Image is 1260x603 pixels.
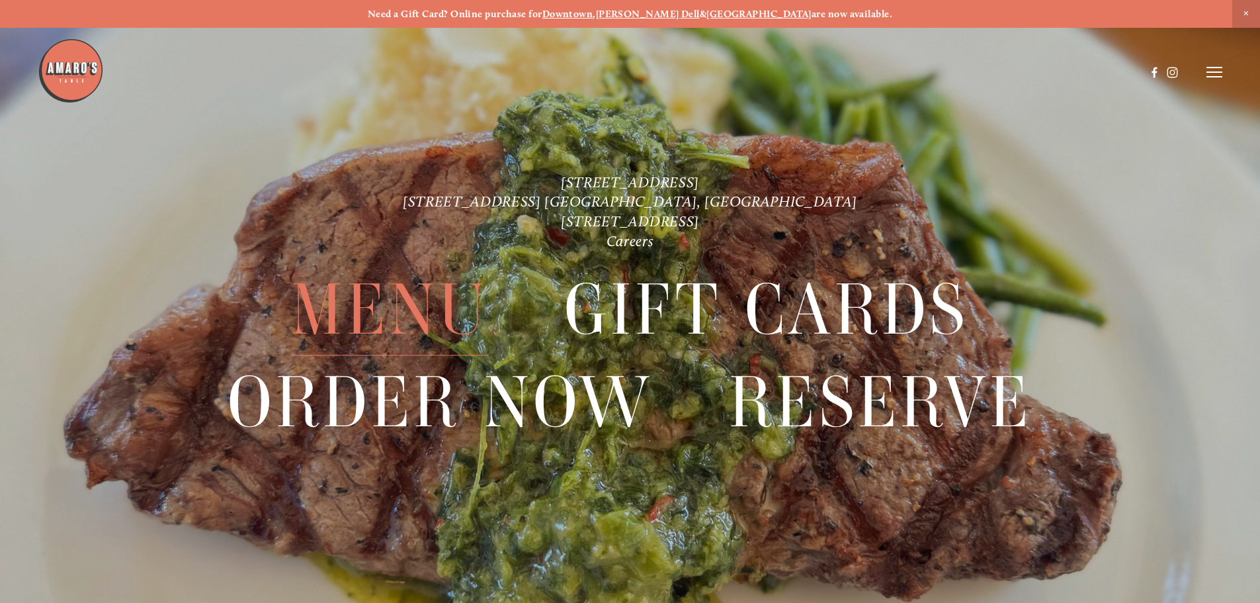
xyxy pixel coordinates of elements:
[38,38,104,104] img: Amaro's Table
[403,193,857,210] a: [STREET_ADDRESS] [GEOGRAPHIC_DATA], [GEOGRAPHIC_DATA]
[368,8,542,20] strong: Need a Gift Card? Online purchase for
[564,265,969,356] span: Gift Cards
[729,357,1032,447] a: Reserve
[228,357,653,447] a: Order Now
[593,8,595,20] strong: ,
[564,265,969,355] a: Gift Cards
[729,357,1032,448] span: Reserve
[812,8,892,20] strong: are now available.
[542,8,593,20] a: Downtown
[700,8,706,20] strong: &
[607,232,654,250] a: Careers
[291,265,488,355] a: Menu
[228,357,653,448] span: Order Now
[706,8,812,20] a: [GEOGRAPHIC_DATA]
[596,8,700,20] a: [PERSON_NAME] Dell
[561,212,699,230] a: [STREET_ADDRESS]
[561,173,699,191] a: [STREET_ADDRESS]
[291,265,488,356] span: Menu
